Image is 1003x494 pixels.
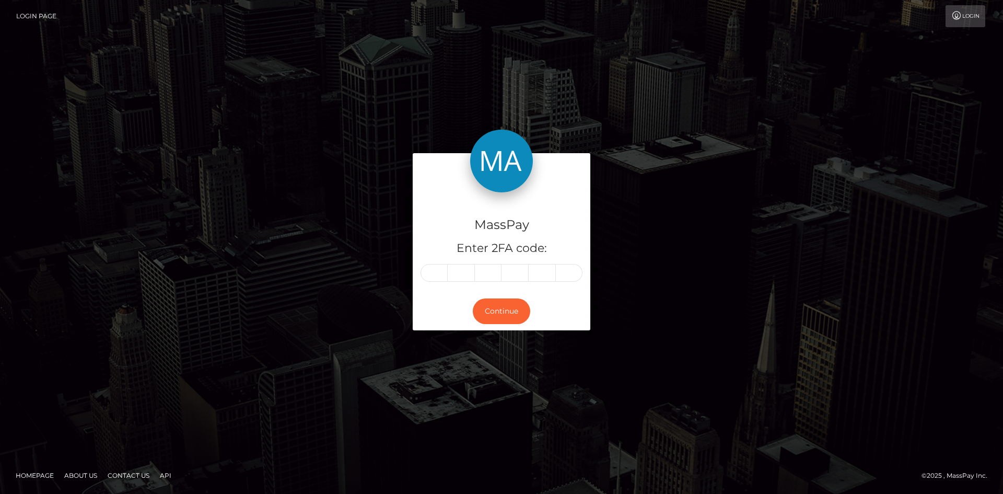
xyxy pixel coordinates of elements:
[60,467,101,484] a: About Us
[421,216,582,234] h4: MassPay
[470,130,533,192] img: MassPay
[922,470,995,481] div: © 2025 , MassPay Inc.
[156,467,176,484] a: API
[473,298,530,324] button: Continue
[946,5,985,27] a: Login
[11,467,58,484] a: Homepage
[103,467,154,484] a: Contact Us
[16,5,56,27] a: Login Page
[421,240,582,257] h5: Enter 2FA code:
